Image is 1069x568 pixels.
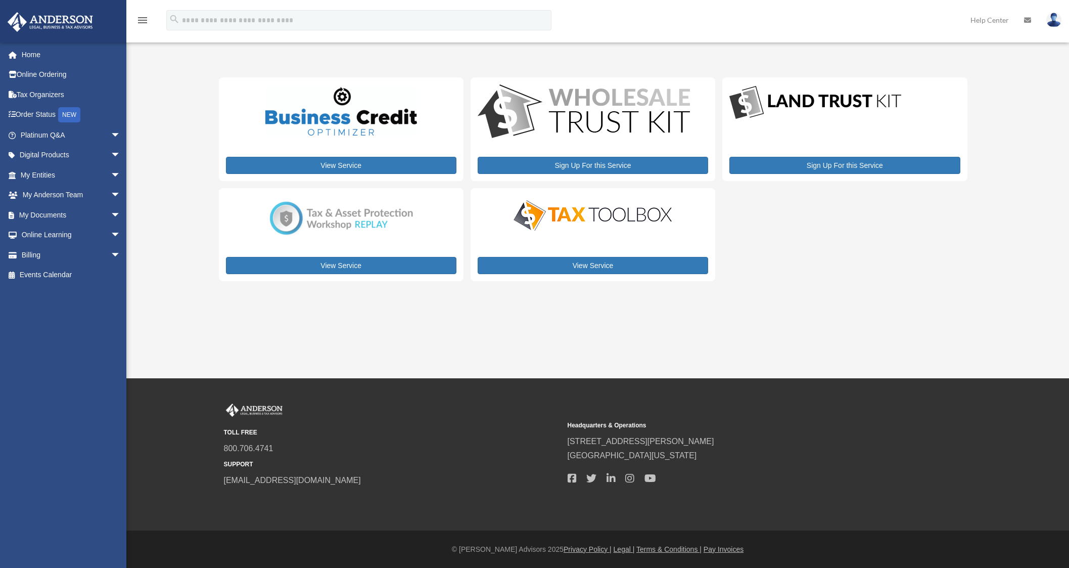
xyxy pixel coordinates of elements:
a: Tax Organizers [7,84,136,105]
a: Terms & Conditions | [636,545,702,553]
div: © [PERSON_NAME] Advisors 2025 [126,543,1069,556]
span: arrow_drop_down [111,185,131,206]
span: arrow_drop_down [111,165,131,186]
a: [GEOGRAPHIC_DATA][US_STATE] [568,451,697,460]
a: Digital Productsarrow_drop_down [7,145,131,165]
span: arrow_drop_down [111,205,131,226]
img: LandTrust_lgo-1.jpg [729,84,901,121]
a: Home [7,45,136,65]
span: arrow_drop_down [111,225,131,246]
img: Anderson Advisors Platinum Portal [224,404,285,417]
a: Online Ordering [7,65,136,85]
img: User Pic [1046,13,1061,27]
span: arrow_drop_down [111,145,131,166]
a: menu [136,18,149,26]
a: Events Calendar [7,265,136,285]
a: Sign Up For this Service [729,157,960,174]
img: WS-Trust-Kit-lgo-1.jpg [478,84,690,141]
a: Sign Up For this Service [478,157,708,174]
a: My Entitiesarrow_drop_down [7,165,136,185]
a: Platinum Q&Aarrow_drop_down [7,125,136,145]
small: TOLL FREE [224,427,561,438]
a: View Service [226,157,456,174]
a: View Service [478,257,708,274]
a: [EMAIL_ADDRESS][DOMAIN_NAME] [224,476,361,485]
a: Online Learningarrow_drop_down [7,225,136,245]
div: NEW [58,107,80,122]
small: Headquarters & Operations [568,420,904,431]
a: [STREET_ADDRESS][PERSON_NAME] [568,437,714,446]
a: 800.706.4741 [224,444,273,453]
a: Pay Invoices [704,545,743,553]
i: menu [136,14,149,26]
small: SUPPORT [224,459,561,470]
a: Legal | [614,545,635,553]
a: Order StatusNEW [7,105,136,125]
i: search [169,14,180,25]
a: My Anderson Teamarrow_drop_down [7,185,136,205]
a: Privacy Policy | [564,545,612,553]
img: Anderson Advisors Platinum Portal [5,12,96,32]
a: Billingarrow_drop_down [7,245,136,265]
a: View Service [226,257,456,274]
a: My Documentsarrow_drop_down [7,205,136,225]
span: arrow_drop_down [111,245,131,266]
span: arrow_drop_down [111,125,131,146]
